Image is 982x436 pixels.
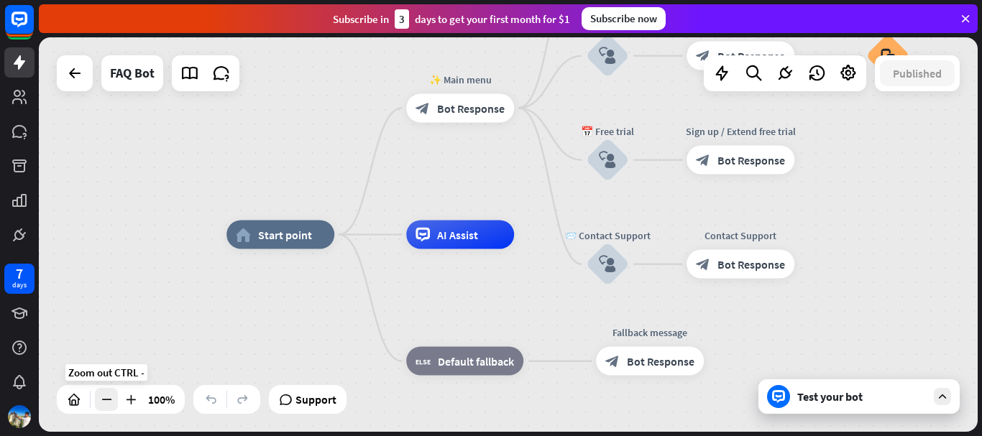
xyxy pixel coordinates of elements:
i: block_user_input [599,152,616,169]
div: Subscribe in days to get your first month for $1 [333,9,570,29]
i: block_user_input [599,256,616,273]
div: Fallback message [585,325,715,340]
i: home_2 [236,228,251,242]
div: 100% [144,388,179,411]
div: 7 [16,267,23,280]
button: Published [880,60,955,86]
i: block_faq [881,48,896,64]
div: Sign up / Extend free trial [676,124,805,139]
div: Test your bot [797,389,927,404]
div: 3 [395,9,409,29]
span: Bot Response [437,101,505,115]
span: Default fallback [438,354,514,368]
div: FAQ Bot [110,55,155,91]
i: block_bot_response [605,354,620,368]
div: days [12,280,27,290]
span: Bot Response [717,49,785,63]
div: 📨 Contact Support [564,228,651,243]
i: block_fallback [416,354,431,368]
span: Bot Response [717,153,785,167]
span: Bot Response [627,354,694,368]
div: ✨ Main menu [395,72,525,86]
i: block_bot_response [696,257,710,272]
i: block_bot_response [696,49,710,63]
button: Open LiveChat chat widget [12,6,55,49]
span: Bot Response [717,257,785,272]
i: block_bot_response [696,153,710,167]
div: Subscribe now [582,7,666,30]
a: 7 days [4,264,35,294]
span: Support [295,388,336,411]
span: Start point [258,228,312,242]
i: block_bot_response [416,101,430,115]
div: Contact Support [676,228,805,243]
i: block_user_input [599,47,616,65]
span: AI Assist [437,228,478,242]
div: 📅 Free trial [564,124,651,139]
